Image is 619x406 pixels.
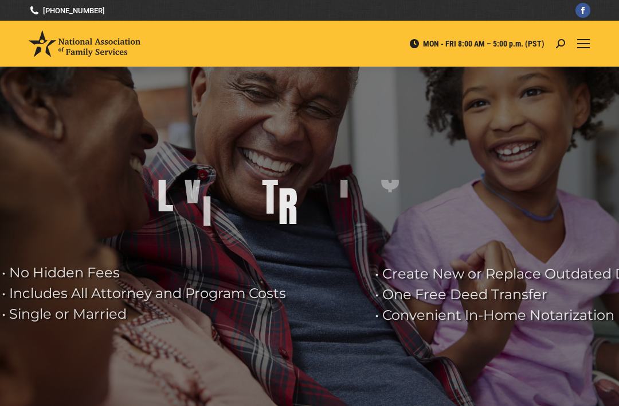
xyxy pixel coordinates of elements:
[409,38,544,49] span: MON - FRI 8:00 AM – 5:00 p.m. (PST)
[29,30,140,57] img: National Association of Family Services
[29,5,105,16] a: [PHONE_NUMBER]
[202,192,211,238] div: I
[336,157,352,203] div: T
[157,171,174,217] div: L
[575,3,590,18] a: Facebook page opens in new window
[183,163,202,209] div: V
[577,37,590,51] a: Mobile menu icon
[2,262,315,324] rs-layer: • No Hidden Fees • Includes All Attorney and Program Costs • Single or Married
[278,184,297,230] div: R
[381,150,399,196] div: $
[262,173,278,219] div: T
[352,219,371,265] div: S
